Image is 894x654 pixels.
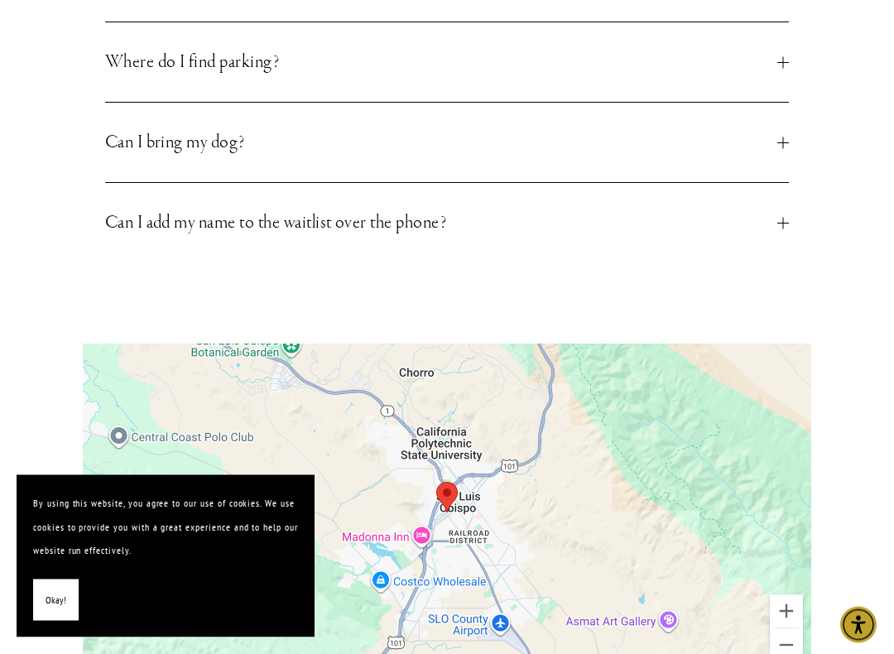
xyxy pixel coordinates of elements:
section: Cookie banner [17,475,315,637]
span: Can I add my name to the waitlist over the phone? [105,209,778,238]
button: Can I add my name to the waitlist over the phone? [105,184,790,263]
button: Okay! [33,579,79,622]
button: Zoom in [770,595,803,628]
span: Okay! [46,589,66,613]
span: Can I bring my dog? [105,128,778,158]
button: Where do I find parking? [105,23,790,103]
button: Can I bring my dog? [105,103,790,183]
div: Accessibility Menu [840,607,877,643]
span: Where do I find parking? [105,48,778,78]
div: NOVO Restaurant Lounge 726 Higuera Street San Luis Obispo, CA, 93401, United States [430,476,464,520]
p: By using this website, you agree to our use of cookies. We use cookies to provide you with a grea... [33,492,298,563]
